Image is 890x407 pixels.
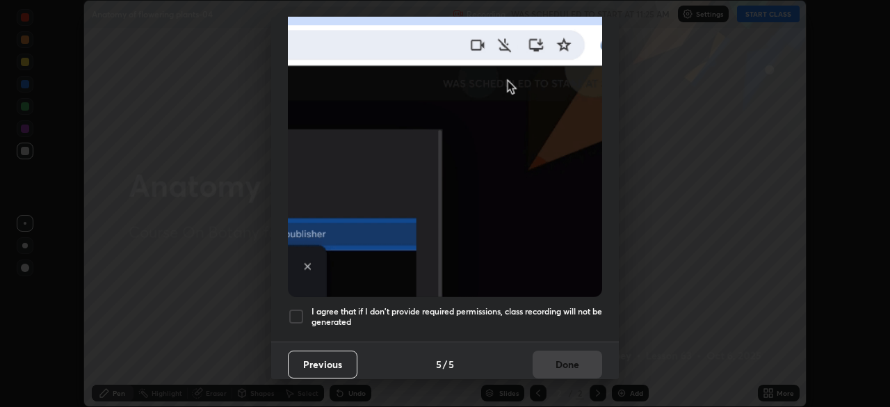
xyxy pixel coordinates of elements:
h5: I agree that if I don't provide required permissions, class recording will not be generated [311,306,602,328]
h4: 5 [436,357,442,372]
h4: / [443,357,447,372]
button: Previous [288,351,357,378]
h4: 5 [448,357,454,372]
